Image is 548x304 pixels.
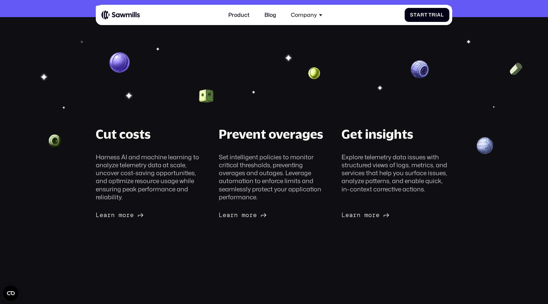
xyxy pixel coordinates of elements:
[224,8,253,23] a: Product
[245,211,249,219] span: o
[368,211,372,219] span: o
[111,211,115,219] span: n
[249,211,253,219] span: r
[219,126,323,142] div: Prevent overages
[437,12,441,18] span: a
[353,211,357,219] span: r
[96,211,100,219] span: L
[122,211,126,219] span: o
[260,8,280,23] a: Blog
[226,211,230,219] span: a
[253,211,257,219] span: e
[405,8,449,22] a: StartTrial
[103,211,107,219] span: a
[96,126,151,142] div: Cut costs
[130,211,134,219] span: e
[3,286,18,301] button: Open CMP widget
[441,12,444,18] span: l
[424,12,427,18] span: t
[342,153,452,193] div: Explore telemetry data issues with structured views of logs, metrics, and services that help you ...
[364,211,368,219] span: m
[357,211,361,219] span: n
[219,153,329,201] div: Set intelligent policies to monitor critical thresholds, preventing overages and outages. Leverag...
[223,211,226,219] span: e
[342,126,413,142] div: Get insights
[219,211,266,219] a: Learnmore
[372,211,376,219] span: r
[349,211,353,219] span: a
[287,8,326,23] div: Company
[219,211,223,219] span: L
[421,12,424,18] span: r
[119,211,122,219] span: m
[428,12,432,18] span: T
[96,153,206,201] div: Harness AI and machine learning to analyze telemetry data at scale, uncover cost-saving opportuni...
[432,12,435,18] span: r
[376,211,380,219] span: e
[345,211,349,219] span: e
[100,211,103,219] span: e
[342,211,389,219] a: Learnmore
[234,211,238,219] span: n
[230,211,234,219] span: r
[107,211,111,219] span: r
[96,211,143,219] a: Learnmore
[342,211,345,219] span: L
[410,12,414,18] span: S
[126,211,130,219] span: r
[242,211,245,219] span: m
[417,12,421,18] span: a
[414,12,417,18] span: t
[435,12,437,18] span: i
[291,12,317,18] div: Company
